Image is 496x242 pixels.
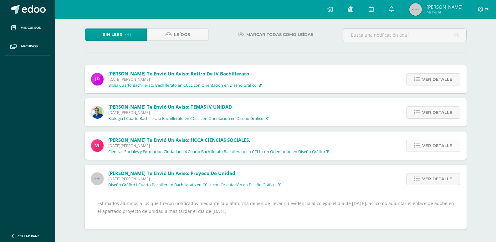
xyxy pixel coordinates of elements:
[147,28,209,41] a: Leídos
[125,29,131,40] span: (4)
[91,172,104,185] img: 60x60
[108,170,235,176] span: [PERSON_NAME] te envió un aviso: Proyeco de unidad
[21,25,41,30] span: Mis cursos
[422,74,452,85] span: Ver detalle
[21,44,38,49] span: Archivos
[108,176,281,182] span: [DATE][PERSON_NAME]
[108,110,269,115] span: [DATE][PERSON_NAME]
[91,73,104,85] img: 6614adf7432e56e5c9e182f11abb21f1.png
[97,199,454,223] div: Estimados alumnos a los que fueron notificados mediante la plataforma deben de llevar su evidenci...
[108,83,262,88] p: Biblia Cuarto Bachillerato Bachillerato en CCLL con Orientación en Diseño Gráfico 'B'
[422,173,452,185] span: Ver detalle
[108,116,269,121] p: Biología I Cuarto Bachillerato Bachillerato en CCLL con Orientación en Diseño Gráfico 'B'
[18,234,41,238] span: Cerrar panel
[108,183,281,188] p: Diseño Gráfico I Cuarto Bachillerato Bachillerato en CCLL con Orientación en Diseño Gráfico 'B'
[246,29,313,40] span: Marcar todas como leídas
[5,19,50,37] a: Mis cursos
[427,9,463,15] span: Mi Perfil
[108,149,330,154] p: Ciencias Sociales y Formación Ciudadana 4 Cuarto Bachillerato Bachillerato en CCLL con Orientació...
[103,29,123,40] span: Sin leer
[343,29,466,41] input: Busca una notificación aquí
[108,137,250,143] span: [PERSON_NAME] te envió un aviso: HCCA CIENCIAS SOCIALES.
[427,4,463,10] span: [PERSON_NAME]
[409,3,422,16] img: 45x45
[108,104,232,110] span: [PERSON_NAME] te envió un aviso: TEMAS IV UNIDAD
[422,107,452,118] span: Ver detalle
[422,140,452,152] span: Ver detalle
[91,139,104,152] img: bd6d0aa147d20350c4821b7c643124fa.png
[174,29,190,40] span: Leídos
[91,106,104,119] img: 692ded2a22070436d299c26f70cfa591.png
[108,77,262,82] span: [DATE][PERSON_NAME]
[108,70,249,77] span: [PERSON_NAME] te envió un aviso: Retiro de IV Bachillerato
[108,143,330,148] span: [DATE][PERSON_NAME]
[230,28,321,41] a: Marcar todas como leídas
[85,28,147,41] a: Sin leer(4)
[5,37,50,56] a: Archivos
